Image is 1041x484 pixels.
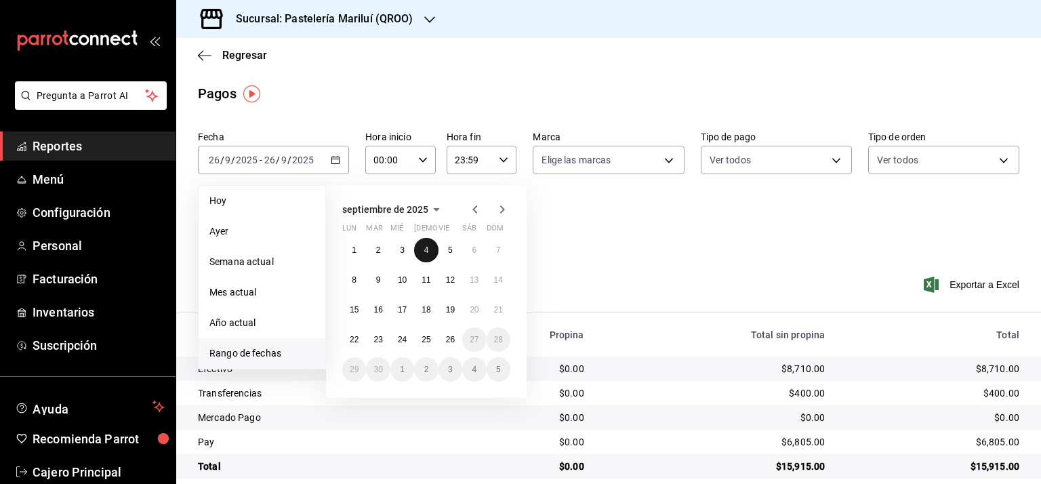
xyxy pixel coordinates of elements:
div: $0.00 [846,411,1019,424]
label: Hora fin [447,132,517,142]
button: septiembre de 2025 [342,201,445,218]
span: Ver todos [710,153,751,167]
button: 5 de septiembre de 2025 [438,238,462,262]
abbr: 13 de septiembre de 2025 [470,275,478,285]
div: Transferencias [198,386,443,400]
button: 12 de septiembre de 2025 [438,268,462,292]
abbr: 16 de septiembre de 2025 [373,305,382,315]
label: Hora inicio [365,132,436,142]
button: 3 de octubre de 2025 [438,357,462,382]
button: open_drawer_menu [149,35,160,46]
abbr: viernes [438,224,449,238]
button: 6 de septiembre de 2025 [462,238,486,262]
span: Facturación [33,270,165,288]
button: 2 de octubre de 2025 [414,357,438,382]
label: Fecha [198,132,349,142]
div: $400.00 [846,386,1019,400]
button: 14 de septiembre de 2025 [487,268,510,292]
span: Mes actual [209,285,314,300]
button: 28 de septiembre de 2025 [487,327,510,352]
abbr: 25 de septiembre de 2025 [422,335,430,344]
button: 29 de septiembre de 2025 [342,357,366,382]
label: Marca [533,132,684,142]
button: 25 de septiembre de 2025 [414,327,438,352]
span: septiembre de 2025 [342,204,428,215]
input: -- [224,155,231,165]
span: Menú [33,170,165,188]
abbr: lunes [342,224,356,238]
abbr: 9 de septiembre de 2025 [376,275,381,285]
button: 22 de septiembre de 2025 [342,327,366,352]
span: Suscripción [33,336,165,355]
abbr: 7 de septiembre de 2025 [496,245,501,255]
div: $8,710.00 [846,362,1019,376]
abbr: domingo [487,224,504,238]
button: 13 de septiembre de 2025 [462,268,486,292]
abbr: 28 de septiembre de 2025 [494,335,503,344]
abbr: 17 de septiembre de 2025 [398,305,407,315]
abbr: 8 de septiembre de 2025 [352,275,356,285]
button: 11 de septiembre de 2025 [414,268,438,292]
button: 1 de septiembre de 2025 [342,238,366,262]
span: / [276,155,280,165]
button: 8 de septiembre de 2025 [342,268,366,292]
span: Elige las marcas [542,153,611,167]
span: Ayuda [33,399,147,415]
button: 24 de septiembre de 2025 [390,327,414,352]
button: 30 de septiembre de 2025 [366,357,390,382]
abbr: 14 de septiembre de 2025 [494,275,503,285]
span: / [287,155,291,165]
abbr: 4 de octubre de 2025 [472,365,476,374]
abbr: 3 de septiembre de 2025 [400,245,405,255]
span: / [220,155,224,165]
button: 15 de septiembre de 2025 [342,298,366,322]
span: Reportes [33,137,165,155]
label: Tipo de pago [701,132,852,142]
abbr: 4 de septiembre de 2025 [424,245,429,255]
div: $0.00 [464,411,584,424]
input: ---- [291,155,314,165]
abbr: 11 de septiembre de 2025 [422,275,430,285]
input: -- [281,155,287,165]
span: Configuración [33,203,165,222]
div: Mercado Pago [198,411,443,424]
div: Total [198,460,443,473]
abbr: 24 de septiembre de 2025 [398,335,407,344]
div: $6,805.00 [846,435,1019,449]
abbr: miércoles [390,224,403,238]
span: Exportar a Excel [926,277,1019,293]
abbr: 1 de octubre de 2025 [400,365,405,374]
button: 17 de septiembre de 2025 [390,298,414,322]
abbr: 2 de octubre de 2025 [424,365,429,374]
abbr: jueves [414,224,494,238]
button: 16 de septiembre de 2025 [366,298,390,322]
abbr: 26 de septiembre de 2025 [446,335,455,344]
button: 7 de septiembre de 2025 [487,238,510,262]
span: Rango de fechas [209,346,314,361]
span: Ver todos [877,153,918,167]
button: 20 de septiembre de 2025 [462,298,486,322]
div: Total sin propina [606,329,825,340]
a: Pregunta a Parrot AI [9,98,167,113]
abbr: 6 de septiembre de 2025 [472,245,476,255]
button: 27 de septiembre de 2025 [462,327,486,352]
span: Pregunta a Parrot AI [37,89,146,103]
input: -- [264,155,276,165]
div: $0.00 [464,460,584,473]
button: 10 de septiembre de 2025 [390,268,414,292]
h3: Sucursal: Pastelería Mariluí (QROO) [225,11,413,27]
button: 3 de septiembre de 2025 [390,238,414,262]
span: Inventarios [33,303,165,321]
label: Tipo de orden [868,132,1019,142]
div: $0.00 [606,411,825,424]
button: Regresar [198,49,267,62]
abbr: 22 de septiembre de 2025 [350,335,359,344]
abbr: 15 de septiembre de 2025 [350,305,359,315]
button: 2 de septiembre de 2025 [366,238,390,262]
abbr: 19 de septiembre de 2025 [446,305,455,315]
abbr: martes [366,224,382,238]
img: Tooltip marker [243,85,260,102]
abbr: 2 de septiembre de 2025 [376,245,381,255]
span: Recomienda Parrot [33,430,165,448]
